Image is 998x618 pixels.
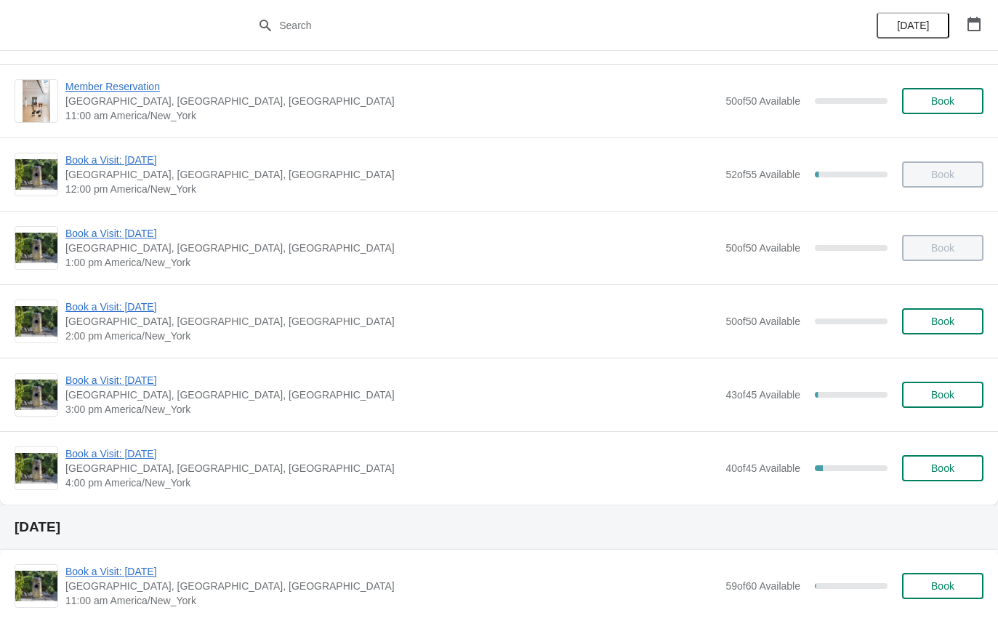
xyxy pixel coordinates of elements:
[725,95,800,107] span: 50 of 50 Available
[902,88,983,114] button: Book
[65,579,718,593] span: [GEOGRAPHIC_DATA], [GEOGRAPHIC_DATA], [GEOGRAPHIC_DATA]
[902,382,983,408] button: Book
[65,167,718,182] span: [GEOGRAPHIC_DATA], [GEOGRAPHIC_DATA], [GEOGRAPHIC_DATA]
[902,573,983,599] button: Book
[65,388,718,402] span: [GEOGRAPHIC_DATA], [GEOGRAPHIC_DATA], [GEOGRAPHIC_DATA]
[65,241,718,255] span: [GEOGRAPHIC_DATA], [GEOGRAPHIC_DATA], [GEOGRAPHIC_DATA]
[877,12,949,39] button: [DATE]
[65,402,718,417] span: 3:00 pm America/New_York
[15,453,57,483] img: Book a Visit: August 2025 | The Noguchi Museum, 33rd Road, Queens, NY, USA | 4:00 pm America/New_...
[15,159,57,190] img: Book a Visit: August 2025 | The Noguchi Museum, 33rd Road, Queens, NY, USA | 12:00 pm America/New...
[725,462,800,474] span: 40 of 45 Available
[65,564,718,579] span: Book a Visit: [DATE]
[15,306,57,337] img: Book a Visit: August 2025 | The Noguchi Museum, 33rd Road, Queens, NY, USA | 2:00 pm America/New_...
[23,80,51,122] img: Member Reservation | The Noguchi Museum, 33rd Road, Queens, NY, USA | 11:00 am America/New_York
[65,79,718,94] span: Member Reservation
[725,580,800,592] span: 59 of 60 Available
[15,233,57,263] img: Book a Visit: August 2025 | The Noguchi Museum, 33rd Road, Queens, NY, USA | 1:00 pm America/New_...
[15,520,983,534] h2: [DATE]
[15,380,57,410] img: Book a Visit: August 2025 | The Noguchi Museum, 33rd Road, Queens, NY, USA | 3:00 pm America/New_...
[725,316,800,327] span: 50 of 50 Available
[65,475,718,490] span: 4:00 pm America/New_York
[897,20,929,31] span: [DATE]
[65,314,718,329] span: [GEOGRAPHIC_DATA], [GEOGRAPHIC_DATA], [GEOGRAPHIC_DATA]
[931,462,954,474] span: Book
[65,94,718,108] span: [GEOGRAPHIC_DATA], [GEOGRAPHIC_DATA], [GEOGRAPHIC_DATA]
[15,571,57,601] img: Book a Visit: August 2025 | The Noguchi Museum, 33rd Road, Queens, NY, USA | 11:00 am America/New...
[65,300,718,314] span: Book a Visit: [DATE]
[725,242,800,254] span: 50 of 50 Available
[65,226,718,241] span: Book a Visit: [DATE]
[65,329,718,343] span: 2:00 pm America/New_York
[65,446,718,461] span: Book a Visit: [DATE]
[931,316,954,327] span: Book
[65,373,718,388] span: Book a Visit: [DATE]
[902,308,983,334] button: Book
[931,389,954,401] span: Book
[931,95,954,107] span: Book
[65,182,718,196] span: 12:00 pm America/New_York
[65,255,718,270] span: 1:00 pm America/New_York
[278,12,749,39] input: Search
[65,108,718,123] span: 11:00 am America/New_York
[725,169,800,180] span: 52 of 55 Available
[65,153,718,167] span: Book a Visit: [DATE]
[902,455,983,481] button: Book
[65,593,718,608] span: 11:00 am America/New_York
[931,580,954,592] span: Book
[725,389,800,401] span: 43 of 45 Available
[65,461,718,475] span: [GEOGRAPHIC_DATA], [GEOGRAPHIC_DATA], [GEOGRAPHIC_DATA]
